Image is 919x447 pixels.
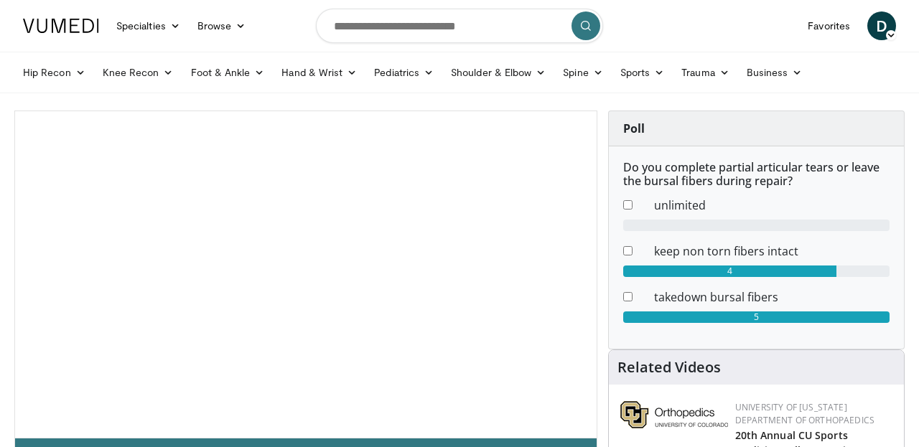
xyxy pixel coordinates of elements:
dd: unlimited [643,197,900,214]
div: 5 [623,311,890,323]
a: Spine [554,58,611,87]
a: Business [738,58,811,87]
a: Browse [189,11,255,40]
a: Foot & Ankle [182,58,274,87]
a: Sports [612,58,673,87]
a: Hip Recon [14,58,94,87]
img: VuMedi Logo [23,19,99,33]
video-js: Video Player [15,111,597,438]
a: University of [US_STATE] Department of Orthopaedics [735,401,874,426]
a: Favorites [799,11,859,40]
h4: Related Videos [617,359,721,376]
a: Pediatrics [365,58,442,87]
a: Trauma [673,58,738,87]
a: D [867,11,896,40]
a: Specialties [108,11,189,40]
strong: Poll [623,121,645,136]
dd: takedown bursal fibers [643,288,900,306]
input: Search topics, interventions [316,9,603,43]
dd: keep non torn fibers intact [643,243,900,260]
a: Knee Recon [94,58,182,87]
div: 4 [623,265,836,277]
img: 355603a8-37da-49b6-856f-e00d7e9307d3.png.150x105_q85_autocrop_double_scale_upscale_version-0.2.png [620,401,728,428]
h6: Do you complete partial articular tears or leave the bursal fibers during repair? [623,161,890,188]
a: Shoulder & Elbow [442,58,554,87]
a: Hand & Wrist [273,58,365,87]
